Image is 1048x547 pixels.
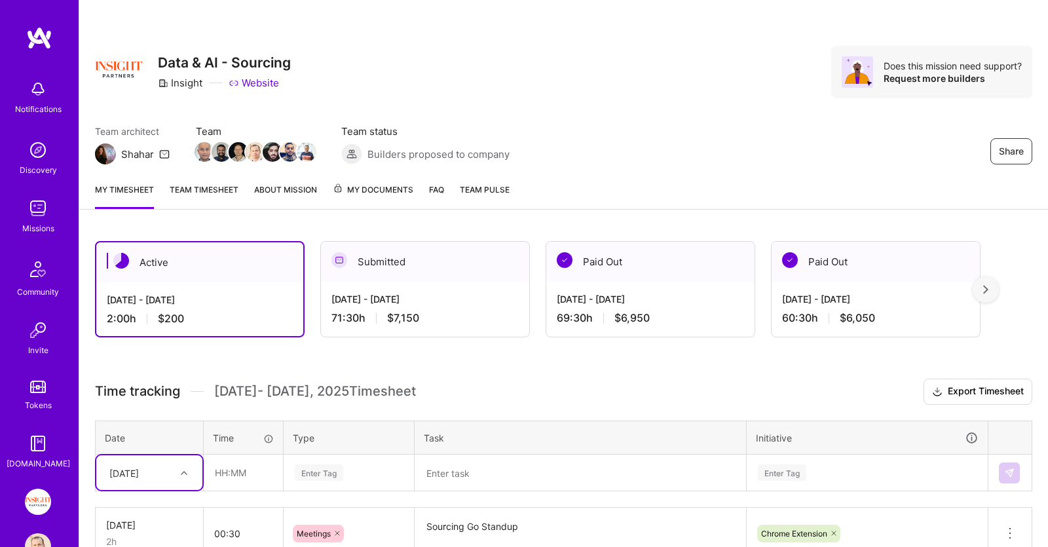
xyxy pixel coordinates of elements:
img: Community [22,254,54,285]
img: logo [26,26,52,50]
span: Team Pulse [460,185,510,195]
img: Builders proposed to company [341,143,362,164]
span: $7,150 [387,311,419,325]
img: Team Member Avatar [263,142,282,162]
th: Task [415,421,747,455]
button: Export Timesheet [924,379,1032,405]
div: Request more builders [884,72,1022,85]
div: Notifications [15,102,62,116]
img: Team Architect [95,143,116,164]
a: My Documents [333,183,413,209]
div: Time [213,431,274,445]
a: Team Member Avatar [298,141,315,163]
img: Submitted [331,252,347,268]
div: [DOMAIN_NAME] [7,457,70,470]
i: icon Chevron [181,470,187,476]
div: [DATE] - [DATE] [782,292,969,306]
div: Submitted [321,242,529,282]
img: Team Member Avatar [212,142,231,162]
img: discovery [25,137,51,163]
a: Website [229,76,279,90]
img: Submit [1004,468,1015,478]
img: tokens [30,381,46,393]
span: Builders proposed to company [367,147,510,161]
div: 71:30 h [331,311,519,325]
span: Team [196,124,315,138]
div: 69:30 h [557,311,744,325]
div: Invite [28,343,48,357]
img: Company Logo [95,46,142,93]
img: Team Member Avatar [246,142,265,162]
a: My timesheet [95,183,154,209]
div: Community [17,285,59,299]
span: Team status [341,124,510,138]
img: Paid Out [557,252,572,268]
div: [DATE] - [DATE] [557,292,744,306]
div: Paid Out [772,242,980,282]
h3: Data & AI - Sourcing [158,54,291,71]
div: Tokens [25,398,52,412]
div: [DATE] - [DATE] [107,293,293,307]
span: Time tracking [95,383,180,400]
a: Team Member Avatar [213,141,230,163]
div: 60:30 h [782,311,969,325]
span: $6,050 [840,311,875,325]
div: Does this mission need support? [884,60,1022,72]
i: icon CompanyGray [158,78,168,88]
img: Team Member Avatar [280,142,299,162]
a: FAQ [429,183,444,209]
img: Active [113,253,129,269]
span: Chrome Extension [761,529,827,538]
span: $6,950 [614,311,650,325]
a: Team Member Avatar [281,141,298,163]
th: Type [284,421,415,455]
span: Share [999,145,1024,158]
img: Invite [25,317,51,343]
img: teamwork [25,195,51,221]
img: bell [25,76,51,102]
div: Initiative [756,430,979,445]
div: 2:00 h [107,312,293,326]
div: Insight [158,76,202,90]
div: [DATE] - [DATE] [331,292,519,306]
div: Paid Out [546,242,755,282]
a: Team Pulse [460,183,510,209]
div: Missions [22,221,54,235]
span: $200 [158,312,184,326]
div: Enter Tag [758,462,806,483]
div: Shahar [121,147,154,161]
a: Team Member Avatar [247,141,264,163]
img: Avatar [842,56,873,88]
img: Team Member Avatar [195,142,214,162]
img: Insight Partners: Data & AI - Sourcing [25,489,51,515]
div: [DATE] [106,518,193,532]
a: Team timesheet [170,183,238,209]
a: Team Member Avatar [264,141,281,163]
input: HH:MM [204,455,282,490]
div: Active [96,242,303,282]
img: Paid Out [782,252,798,268]
th: Date [96,421,204,455]
button: Share [990,138,1032,164]
div: [DATE] [109,466,139,480]
span: [DATE] - [DATE] , 2025 Timesheet [214,383,416,400]
div: Discovery [20,163,57,177]
span: My Documents [333,183,413,197]
a: Team Member Avatar [196,141,213,163]
img: Team Member Avatar [229,142,248,162]
img: guide book [25,430,51,457]
a: About Mission [254,183,317,209]
div: Enter Tag [295,462,343,483]
span: Team architect [95,124,170,138]
a: Insight Partners: Data & AI - Sourcing [22,489,54,515]
i: icon Mail [159,149,170,159]
span: Meetings [297,529,331,538]
img: right [983,285,988,294]
img: Team Member Avatar [297,142,316,162]
i: icon Download [932,385,943,399]
a: Team Member Avatar [230,141,247,163]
